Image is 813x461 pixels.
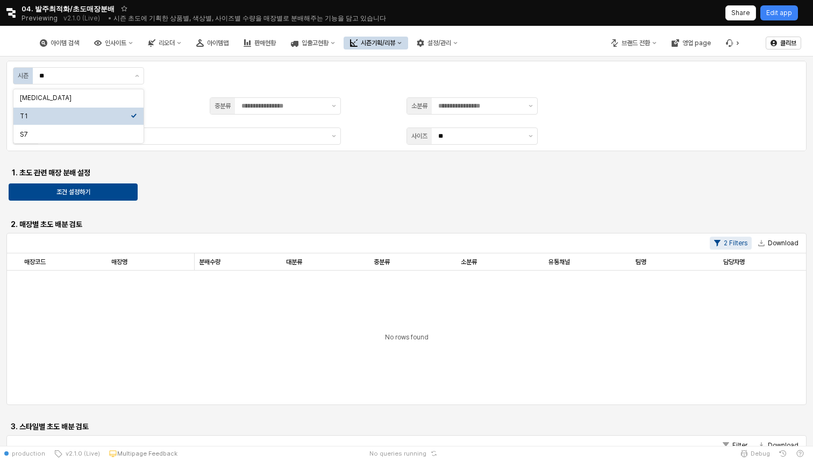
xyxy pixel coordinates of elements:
[327,128,340,144] button: 제안 사항 표시
[411,101,427,111] div: 소분류
[286,258,302,266] span: 대분류
[199,258,220,266] span: 분배수량
[24,258,46,266] span: 매장코드
[327,98,340,114] button: 제안 사항 표시
[284,37,341,49] div: 입출고현황
[141,37,188,49] div: 리오더
[105,39,126,47] div: 인사이트
[56,188,90,196] p: 조건 설정하기
[11,422,202,431] h6: 3. 스타일별 초도 배분 검토
[11,168,202,178] h6: 1. 초도 관련 매장 분배 설정
[207,39,229,47] div: 아이템맵
[774,446,791,461] button: History
[63,14,100,23] p: v2.1.0 (Live)
[524,128,537,144] button: 제안 사항 표시
[22,3,115,14] span: 04. 발주최적화/초도매장분배
[344,37,408,49] div: 시즌기획/리뷰
[33,37,85,49] div: 아이템 검색
[731,9,750,17] p: Share
[410,37,464,49] div: 설정/관리
[780,39,796,47] p: 클리브
[113,14,386,22] span: 시즌 초도에 기획한 상품별, 색상별, 사이즈별 수량을 매장별로 분배해주는 기능을 담고 있습니다
[429,450,439,457] button: Reset app state
[754,439,803,452] button: Download
[725,5,756,20] button: Share app
[11,219,202,229] h6: 2. 매장별 초도 배분 검토
[791,446,809,461] button: Help
[13,89,144,144] div: Select an option
[88,37,139,49] div: 인사이트
[108,14,112,22] span: •
[411,131,427,141] div: 사이즈
[51,39,79,47] div: 아이템 검색
[254,39,276,47] div: 판매현황
[20,94,131,102] div: [MEDICAL_DATA]
[665,37,717,49] div: 영업 page
[369,449,426,458] span: No queries running
[111,258,127,266] span: 매장명
[427,39,451,47] div: 설정/관리
[710,237,752,250] button: 2 Filters
[766,9,792,17] p: Edit app
[718,439,752,452] button: Filter
[237,37,282,49] div: 판매현황
[58,11,106,26] button: Releases and History
[62,449,100,458] span: v2.1.0 (Live)
[119,3,130,14] button: Add app to favorites
[20,130,131,139] div: S7
[302,39,329,47] div: 입출고현황
[22,13,58,24] span: Previewing
[682,39,711,47] div: 영업 page
[7,271,806,405] div: No rows found
[754,237,803,250] button: Download
[751,449,770,458] span: Debug
[548,258,570,266] span: 유통채널
[190,37,235,49] div: 아이템맵
[131,68,144,84] button: 제안 사항 표시
[604,37,663,49] div: 브랜드 전환
[374,258,390,266] span: 중분류
[723,258,745,266] span: 담당자명
[622,39,650,47] div: 브랜드 전환
[524,98,537,114] button: 제안 사항 표시
[159,39,175,47] div: 리오더
[719,37,746,49] div: 버그 제보 및 기능 개선 요청
[636,258,646,266] span: 팀명
[18,70,28,81] div: 시즌
[22,11,106,26] div: Previewing v2.1.0 (Live)
[461,258,477,266] span: 소분류
[20,112,131,120] div: T1
[12,449,45,458] span: production
[117,449,177,458] p: Multipage Feedback
[361,39,395,47] div: 시즌기획/리뷰
[215,101,231,111] div: 중분류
